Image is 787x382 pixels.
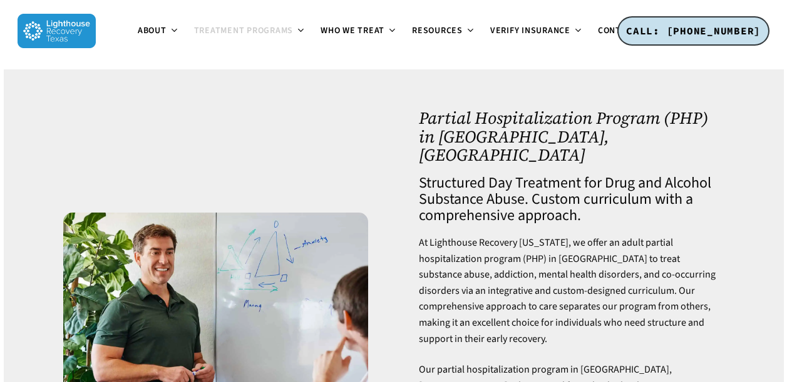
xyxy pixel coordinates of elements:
[313,26,404,36] a: Who We Treat
[419,109,724,164] h1: Partial Hospitalization Program (PHP) in [GEOGRAPHIC_DATA], [GEOGRAPHIC_DATA]
[590,26,657,36] a: Contact
[138,24,167,37] span: About
[404,26,483,36] a: Resources
[187,26,314,36] a: Treatment Programs
[419,175,724,224] h4: Structured Day Treatment for Drug and Alcohol Substance Abuse. Custom curriculum with a comprehen...
[412,24,463,37] span: Resources
[130,26,187,36] a: About
[483,26,590,36] a: Verify Insurance
[321,24,384,37] span: Who We Treat
[490,24,570,37] span: Verify Insurance
[419,235,724,362] p: At Lighthouse Recovery [US_STATE], we offer an adult partial hospitalization program (PHP) in [GE...
[18,14,96,48] img: Lighthouse Recovery Texas
[626,24,761,37] span: CALL: [PHONE_NUMBER]
[617,16,769,46] a: CALL: [PHONE_NUMBER]
[194,24,294,37] span: Treatment Programs
[598,24,637,37] span: Contact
